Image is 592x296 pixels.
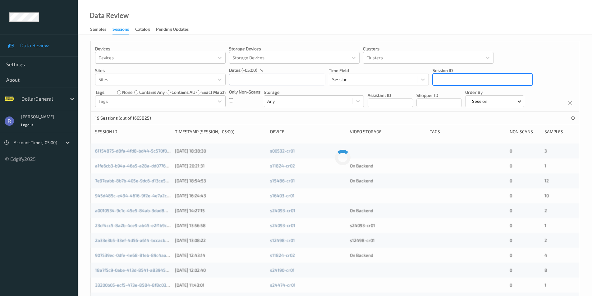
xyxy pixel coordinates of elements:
div: [DATE] 20:21:31 [175,163,266,169]
div: Pending Updates [156,26,189,34]
p: Assistant ID [368,92,413,98]
div: On Backend [350,207,425,214]
div: [DATE] 11:43:01 [175,282,266,288]
div: Non Scans [510,129,540,135]
span: 10 [544,193,549,198]
label: contains any [139,89,165,95]
p: Clusters [363,46,493,52]
div: On Backend [350,163,425,169]
p: Session [470,98,489,104]
div: [DATE] 12:43:14 [175,252,266,258]
a: Catalog [135,25,156,34]
a: 23cf4cc5-8a2b-4ce9-ab45-e2f1b9cb9a9d [95,223,179,228]
div: Tags [430,129,505,135]
div: Data Review [89,12,129,19]
a: a1fe6cb3-b94a-46a5-a28a-dd07768c0b71 [95,163,180,168]
div: [DATE] 12:02:40 [175,267,266,273]
div: On Backend [350,178,425,184]
a: s15486-cr01 [270,178,295,183]
p: dates (-05:00) [229,67,257,73]
p: Storage [264,89,364,95]
div: [DATE] 18:38:30 [175,148,266,154]
div: Catalog [135,26,150,34]
span: 1 [544,223,546,228]
a: 18a7f5c9-0abe-413d-8541-a83945752bc6 [95,267,180,273]
p: Order By [465,89,525,95]
span: 3 [544,148,547,153]
span: 1 [544,282,546,288]
div: [DATE] 14:27:15 [175,207,266,214]
p: Session ID [433,67,533,74]
p: Devices [95,46,226,52]
a: 61154875-d8fa-4fd8-bd44-5c570f032687 [95,148,179,153]
a: s11824-cr02 [270,253,295,258]
p: Tags [95,89,104,95]
a: s24190-cr01 [270,267,295,273]
label: contains all [172,89,195,95]
div: [DATE] 18:54:53 [175,178,266,184]
div: Video Storage [350,129,425,135]
div: Sessions [112,26,129,34]
a: s00532-cr01 [270,148,295,153]
div: Session ID [95,129,171,135]
p: Shopper ID [416,92,462,98]
a: s24474-cr01 [270,282,296,288]
span: 2 [544,238,547,243]
span: 0 [510,178,512,183]
span: 0 [510,267,512,273]
span: 0 [510,282,512,288]
span: 0 [510,223,512,228]
a: 945d485c-e494-4616-9f2e-4e7a2c11e4fe [95,193,180,198]
p: Sites [95,67,226,74]
a: 907539ec-0dfe-4e68-81eb-89c4aad550d4 [95,253,181,258]
span: 0 [510,208,512,213]
a: a0010534-9c1c-45e5-84ab-3dad88c9fd6f [95,208,180,213]
label: none [122,89,133,95]
p: Only Non-Scans [229,89,260,95]
label: exact match [201,89,226,95]
span: 4 [544,253,547,258]
a: 2a33e3b5-33ef-4d56-a614-bccacbe93eb0 [95,238,180,243]
div: On Backend [350,252,425,258]
p: 19 Sessions (out of 1665825) [95,115,151,121]
a: s12498-cr01 [270,238,295,243]
a: s24093-cr01 [270,208,295,213]
div: Device [270,129,346,135]
p: Storage Devices [229,46,360,52]
span: 1 [544,163,546,168]
div: s24093-cr01 [350,222,425,229]
span: 12 [544,178,549,183]
a: s11824-cr02 [270,163,295,168]
a: Sessions [112,25,135,34]
div: s12498-cr01 [350,237,425,244]
div: [DATE] 16:24:43 [175,193,266,199]
a: Samples [90,25,112,34]
div: Samples [544,129,575,135]
div: Samples [90,26,106,34]
div: Timestamp (Session, -05:00) [175,129,266,135]
span: 0 [510,193,512,198]
span: 8 [544,267,547,273]
span: 2 [544,208,547,213]
a: s16403-cr01 [270,193,295,198]
span: 0 [510,253,512,258]
a: Pending Updates [156,25,195,34]
a: s24093-cr01 [270,223,295,228]
a: 33200b05-ecf5-473e-8584-8f8c03a1398c [95,282,181,288]
span: 0 [510,163,512,168]
span: 0 [510,148,512,153]
p: Time Field [329,67,429,74]
div: [DATE] 13:08:22 [175,237,266,244]
a: 7e97eabb-8b7b-405e-9dc6-d13ce50f66c1 [95,178,179,183]
span: 0 [510,238,512,243]
div: [DATE] 13:56:58 [175,222,266,229]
